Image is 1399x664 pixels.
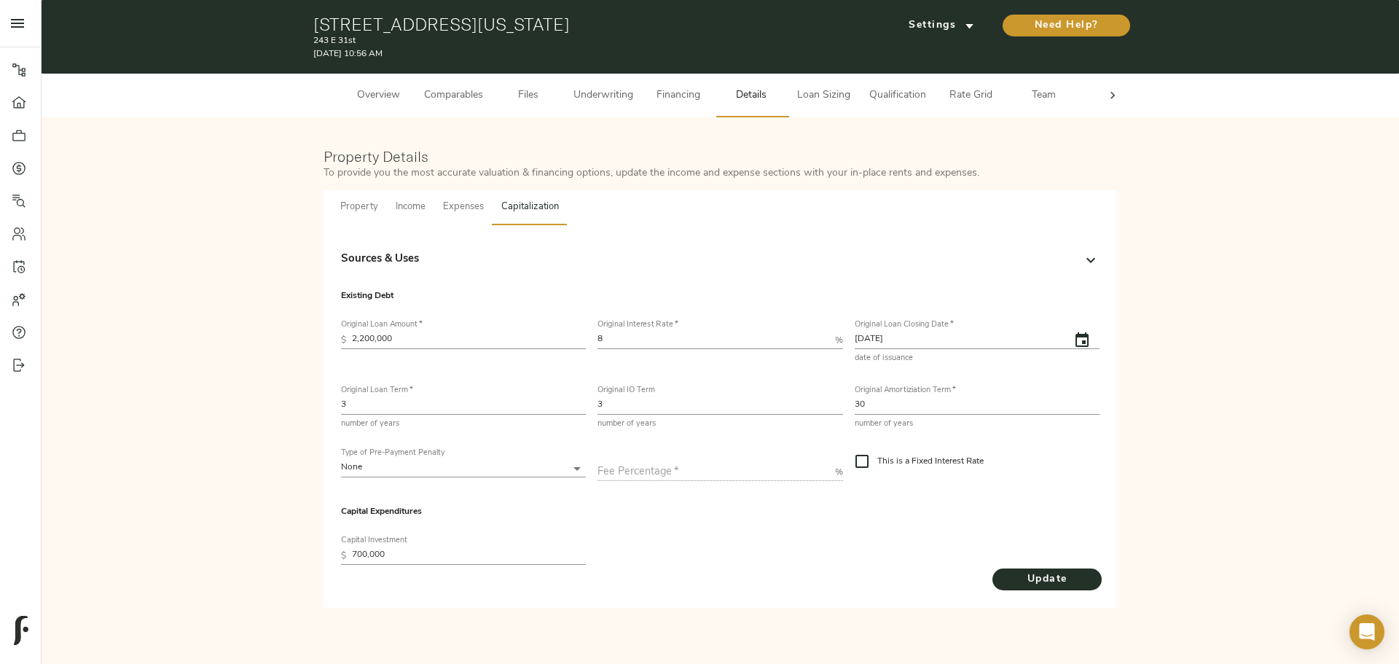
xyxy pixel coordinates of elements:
p: [DATE] 10:56 AM [313,47,856,60]
span: Qualification [869,87,926,105]
label: Original IO Term [597,387,655,395]
div: Sources & Uses [341,243,1100,278]
span: Details [724,87,779,105]
p: Existing Debt [341,289,1100,302]
button: Settings [887,15,996,36]
span: Comparables [424,87,483,105]
h3: Property Details [324,148,1117,165]
div: Open Intercom Messenger [1349,614,1384,649]
span: Rate Grid [944,87,999,105]
span: Underwriting [573,87,633,105]
p: $ [341,550,346,563]
p: number of years [855,418,1100,431]
p: $ [341,334,346,347]
button: Update [992,569,1102,590]
span: Team [1016,87,1072,105]
p: 243 E 31st [313,34,856,47]
span: Financing [651,87,706,105]
p: % [835,466,843,479]
span: Loan Sizing [796,87,852,105]
p: Sources & Uses [341,251,419,268]
label: Original Interest Rate [597,321,678,329]
span: Overview [351,87,407,105]
p: Capital Expenditures [341,505,1100,518]
h1: [STREET_ADDRESS][US_STATE] [313,14,856,34]
p: % [835,334,843,347]
span: Files [501,87,556,105]
label: Original Loan Term [341,387,412,395]
label: Original Loan Closing Date [855,321,954,329]
label: Type of Pre-Payment Penalty [341,449,444,457]
button: Need Help? [1003,15,1130,36]
span: Property [340,199,378,216]
span: Expenses [443,199,484,216]
label: Capital Investment [341,536,407,544]
p: date of issuance [855,352,1100,365]
span: Income [396,199,426,216]
p: To provide you the most accurate valuation & financing options, update the income and expense sec... [324,165,1117,181]
label: Original Loan Amount [341,321,423,329]
div: None [341,460,586,477]
p: number of years [341,418,586,431]
span: Capitalization [501,199,559,216]
span: Update [1007,571,1087,589]
span: Need Help? [1017,17,1116,35]
span: Settings [901,17,981,35]
p: number of years [597,418,842,431]
span: Admin [1089,87,1145,105]
span: This is a Fixed Interest Rate [877,455,984,468]
label: Original Amortiziation Term [855,387,956,395]
img: logo [14,616,28,645]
